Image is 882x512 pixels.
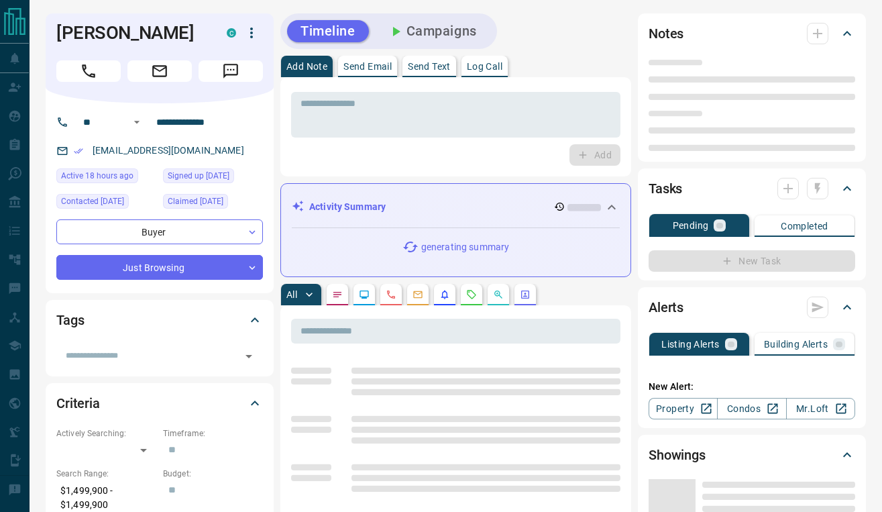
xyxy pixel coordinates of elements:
div: Sun Sep 14 2025 [56,168,156,187]
button: Timeline [287,20,369,42]
span: Email [127,60,192,82]
p: Budget: [163,468,263,480]
span: Call [56,60,121,82]
p: generating summary [421,240,509,254]
p: Timeframe: [163,427,263,440]
div: Showings [649,439,855,471]
div: Notes [649,17,855,50]
p: Send Email [343,62,392,71]
span: Contacted [DATE] [61,195,124,208]
p: Log Call [467,62,502,71]
a: Property [649,398,718,419]
div: Sat Sep 13 2025 [163,194,263,213]
div: condos.ca [227,28,236,38]
svg: Opportunities [493,289,504,300]
svg: Emails [412,289,423,300]
a: Condos [717,398,786,419]
h2: Alerts [649,297,683,318]
p: New Alert: [649,380,855,394]
h2: Tags [56,309,84,331]
svg: Calls [386,289,396,300]
div: Sat Sep 13 2025 [56,194,156,213]
svg: Email Verified [74,146,83,156]
p: Actively Searching: [56,427,156,440]
div: Just Browsing [56,255,263,280]
a: [EMAIL_ADDRESS][DOMAIN_NAME] [93,145,244,156]
h2: Tasks [649,178,682,199]
h2: Criteria [56,393,100,414]
p: Send Text [408,62,451,71]
span: Signed up [DATE] [168,169,229,183]
svg: Lead Browsing Activity [359,289,370,300]
button: Open [239,347,258,366]
p: Completed [781,221,828,231]
button: Campaigns [374,20,490,42]
div: Activity Summary [292,195,620,219]
p: Listing Alerts [661,340,720,349]
span: Message [199,60,263,82]
p: Building Alerts [764,340,828,349]
div: Buyer [56,219,263,244]
p: Add Note [286,62,327,71]
svg: Agent Actions [520,289,531,300]
p: Activity Summary [309,200,386,214]
svg: Notes [332,289,343,300]
div: Tasks [649,172,855,205]
svg: Requests [466,289,477,300]
p: All [286,290,297,299]
h2: Showings [649,444,706,466]
svg: Listing Alerts [439,289,450,300]
span: Claimed [DATE] [168,195,223,208]
p: Search Range: [56,468,156,480]
div: Tags [56,304,263,336]
div: Fri Sep 12 2025 [163,168,263,187]
h2: Notes [649,23,683,44]
div: Criteria [56,387,263,419]
button: Open [129,114,145,130]
p: Pending [673,221,709,230]
div: Alerts [649,291,855,323]
span: Active 18 hours ago [61,169,133,183]
h1: [PERSON_NAME] [56,22,207,44]
a: Mr.Loft [786,398,855,419]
